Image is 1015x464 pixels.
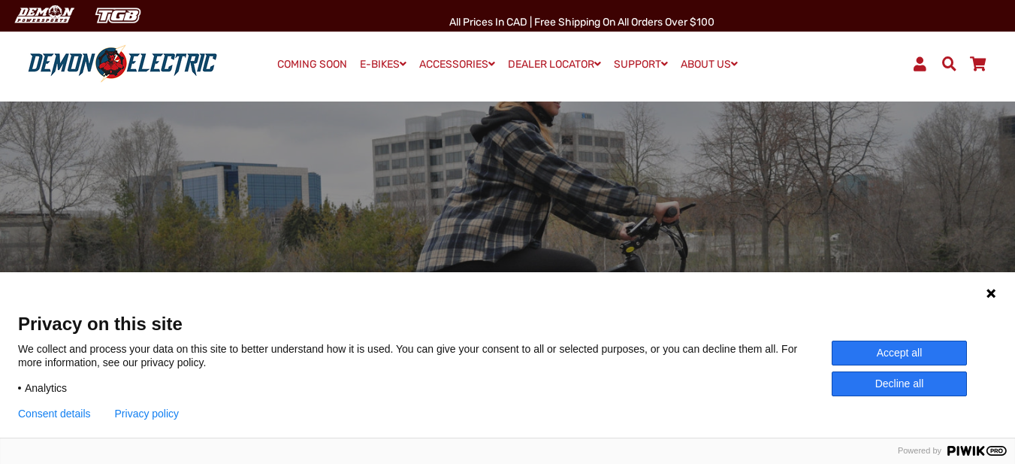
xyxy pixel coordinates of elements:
[25,381,67,395] span: Analytics
[18,408,91,420] button: Consent details
[18,313,997,335] span: Privacy on this site
[832,341,967,365] button: Accept all
[23,44,222,83] img: Demon Electric logo
[414,53,500,75] a: ACCESSORIES
[87,3,149,28] img: TGB Canada
[892,446,947,456] span: Powered by
[675,53,743,75] a: ABOUT US
[832,372,967,396] button: Decline all
[8,3,80,28] img: Demon Electric
[609,53,673,75] a: SUPPORT
[18,342,832,369] p: We collect and process your data on this site to better understand how it is used. You can give y...
[355,53,412,75] a: E-BIKES
[272,54,352,75] a: COMING SOON
[449,16,714,29] span: All Prices in CAD | Free shipping on all orders over $100
[115,408,180,420] a: Privacy policy
[503,53,606,75] a: DEALER LOCATOR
